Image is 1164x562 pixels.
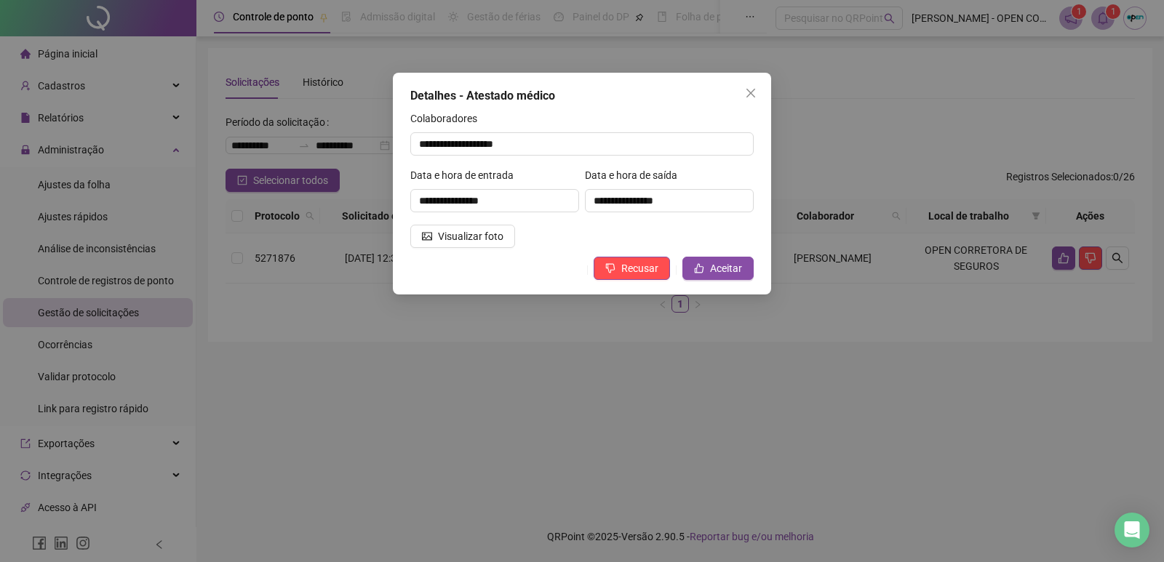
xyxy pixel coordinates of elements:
label: Data e hora de saída [585,167,687,183]
span: picture [422,231,432,241]
div: Open Intercom Messenger [1115,513,1149,547]
span: dislike [605,263,615,273]
div: Detalhes - Atestado médico [410,87,754,105]
button: Recusar [594,257,670,280]
button: Close [739,81,762,105]
button: Visualizar foto [410,225,515,248]
label: Colaboradores [410,111,487,127]
span: like [694,263,704,273]
span: Visualizar foto [438,228,503,244]
span: Aceitar [710,260,742,276]
button: Aceitar [682,257,754,280]
span: Recusar [621,260,658,276]
label: Data e hora de entrada [410,167,523,183]
span: close [745,87,757,99]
